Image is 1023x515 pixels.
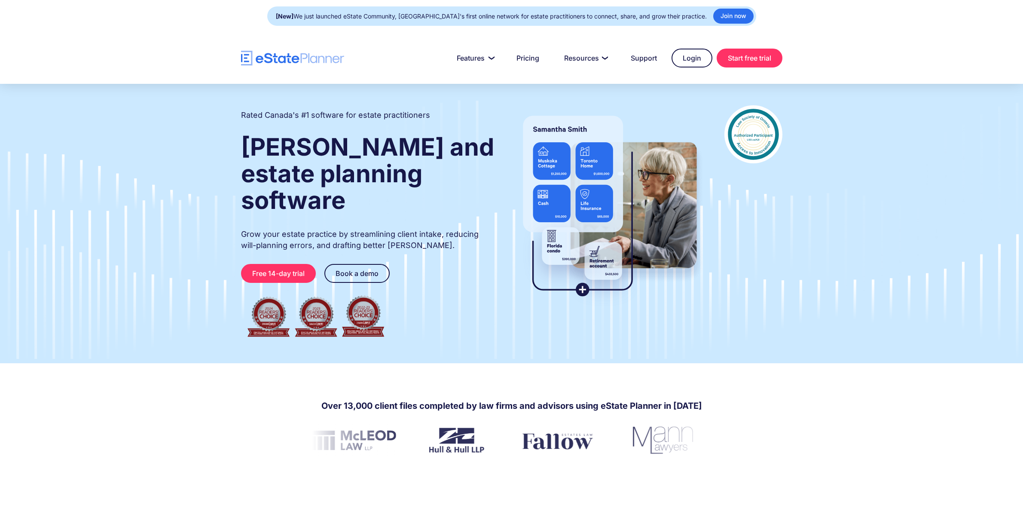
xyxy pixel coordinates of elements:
a: Pricing [506,49,550,67]
a: Book a demo [324,264,390,283]
p: Grow your estate practice by streamlining client intake, reducing will-planning errors, and draft... [241,229,495,251]
a: Resources [554,49,616,67]
a: Features [446,49,502,67]
img: estate planner showing wills to their clients, using eState Planner, a leading estate planning so... [513,105,707,307]
strong: [PERSON_NAME] and estate planning software [241,132,494,215]
a: Free 14-day trial [241,264,316,283]
div: We just launched eState Community, [GEOGRAPHIC_DATA]'s first online network for estate practition... [276,10,707,22]
h2: Rated Canada's #1 software for estate practitioners [241,110,430,121]
a: Join now [713,9,754,24]
h4: Over 13,000 client files completed by law firms and advisors using eState Planner in [DATE] [321,400,702,412]
a: home [241,51,344,66]
a: Start free trial [717,49,782,67]
a: Support [620,49,667,67]
a: Login [672,49,712,67]
strong: [New] [276,12,293,20]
